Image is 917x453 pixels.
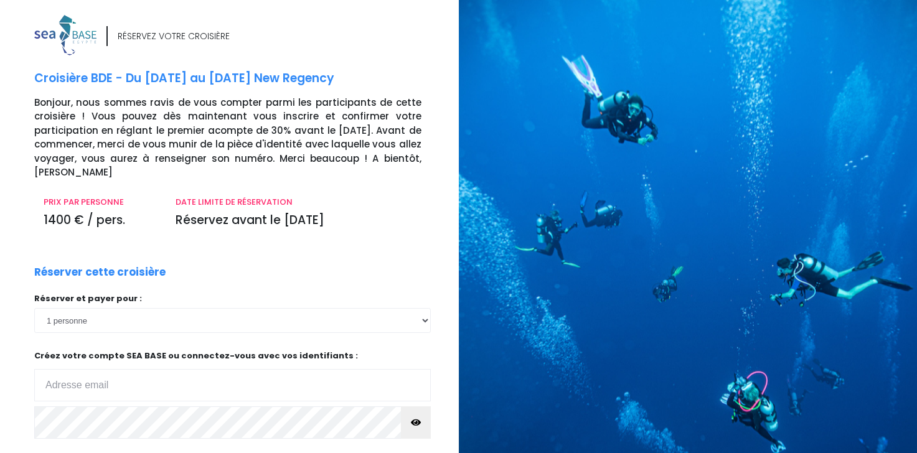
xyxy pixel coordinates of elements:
p: Réserver cette croisière [34,264,166,281]
p: Croisière BDE - Du [DATE] au [DATE] New Regency [34,70,449,88]
div: RÉSERVEZ VOTRE CROISIÈRE [118,30,230,43]
p: DATE LIMITE DE RÉSERVATION [176,196,421,208]
input: Adresse email [34,369,431,401]
p: Réserver et payer pour : [34,292,431,305]
img: logo_color1.png [34,15,96,55]
p: 1400 € / pers. [44,212,157,230]
p: PRIX PAR PERSONNE [44,196,157,208]
p: Créez votre compte SEA BASE ou connectez-vous avec vos identifiants : [34,350,431,401]
p: Bonjour, nous sommes ravis de vous compter parmi les participants de cette croisière ! Vous pouve... [34,96,449,180]
p: Réservez avant le [DATE] [176,212,421,230]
